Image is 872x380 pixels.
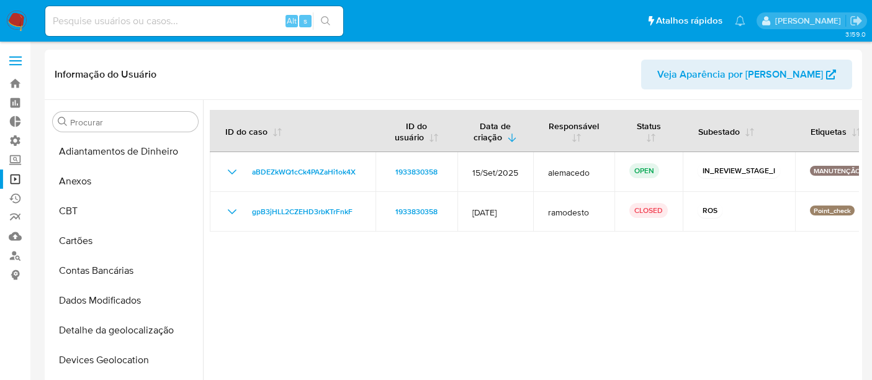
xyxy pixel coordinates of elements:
span: Alt [287,15,297,27]
button: Adiantamentos de Dinheiro [48,137,203,166]
input: Procurar [70,117,193,128]
button: Contas Bancárias [48,256,203,286]
p: alexandra.macedo@mercadolivre.com [775,15,845,27]
button: Cartões [48,226,203,256]
button: CBT [48,196,203,226]
button: Detalhe da geolocalização [48,315,203,345]
button: Anexos [48,166,203,196]
a: Notificações [735,16,745,26]
input: Pesquise usuários ou casos... [45,13,343,29]
a: Sair [850,14,863,27]
button: Procurar [58,117,68,127]
span: s [303,15,307,27]
span: Veja Aparência por [PERSON_NAME] [657,60,823,89]
span: Atalhos rápidos [656,14,722,27]
h1: Informação do Usuário [55,68,156,81]
button: Veja Aparência por [PERSON_NAME] [641,60,852,89]
button: Dados Modificados [48,286,203,315]
button: search-icon [313,12,338,30]
button: Devices Geolocation [48,345,203,375]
